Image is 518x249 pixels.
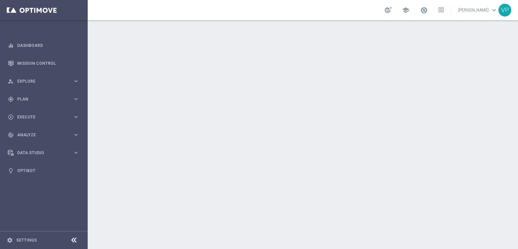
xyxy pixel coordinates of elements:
[7,114,80,120] button: play_circle_outline Execute keyboard_arrow_right
[7,43,80,48] button: equalizer Dashboard
[17,115,73,119] span: Execute
[8,114,73,120] div: Execute
[7,168,80,173] button: lightbulb Optibot
[73,149,79,156] i: keyboard_arrow_right
[8,162,79,179] div: Optibot
[8,114,14,120] i: play_circle_outline
[8,96,14,102] i: gps_fixed
[73,132,79,138] i: keyboard_arrow_right
[7,96,80,102] button: gps_fixed Plan keyboard_arrow_right
[458,5,498,15] a: [PERSON_NAME]keyboard_arrow_down
[73,114,79,120] i: keyboard_arrow_right
[17,79,73,83] span: Explore
[7,150,80,156] button: Data Studio keyboard_arrow_right
[7,79,80,84] button: person_search Explore keyboard_arrow_right
[7,237,13,243] i: settings
[16,238,37,242] a: Settings
[402,6,409,14] span: school
[7,61,80,66] button: Mission Control
[8,78,14,84] i: person_search
[490,6,498,14] span: keyboard_arrow_down
[8,54,79,72] div: Mission Control
[8,78,73,84] div: Explore
[73,96,79,102] i: keyboard_arrow_right
[17,162,79,179] a: Optibot
[17,133,73,137] span: Analyze
[17,54,79,72] a: Mission Control
[8,36,79,54] div: Dashboard
[8,132,73,138] div: Analyze
[8,132,14,138] i: track_changes
[17,36,79,54] a: Dashboard
[8,43,14,49] i: equalizer
[8,168,14,174] i: lightbulb
[17,97,73,101] span: Plan
[498,4,511,17] div: VP
[8,150,73,156] div: Data Studio
[7,132,80,138] button: track_changes Analyze keyboard_arrow_right
[17,151,73,155] span: Data Studio
[8,96,73,102] div: Plan
[73,78,79,84] i: keyboard_arrow_right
